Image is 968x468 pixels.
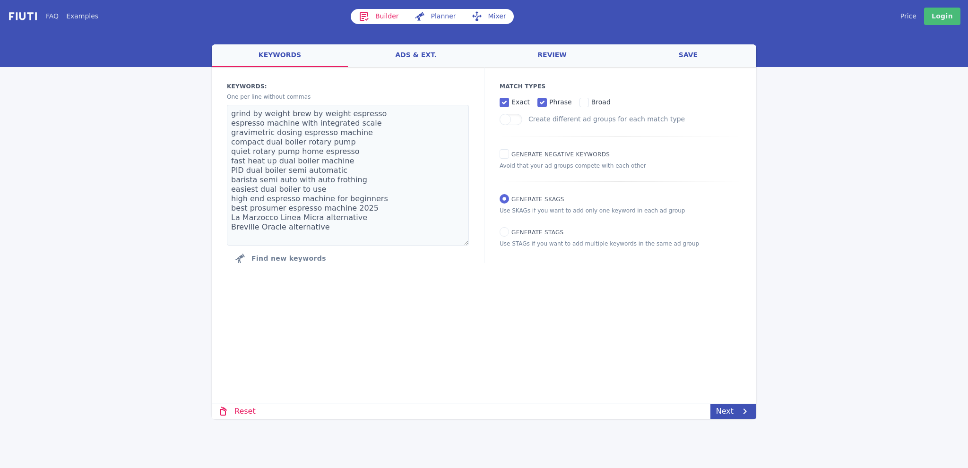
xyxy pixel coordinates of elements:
a: Next [710,404,756,419]
input: Generate STAGs [500,227,509,237]
span: exact [511,98,530,106]
a: Planner [406,9,464,24]
p: Avoid that your ad groups compete with each other [500,162,741,170]
img: f731f27.png [8,11,38,22]
a: FAQ [46,11,59,21]
input: broad [579,98,589,107]
img: tab_domain_overview_orange.svg [38,56,46,63]
img: tab_keywords_by_traffic_grey.svg [96,56,104,63]
span: phrase [549,98,572,106]
p: Match Types [500,82,741,91]
span: Generate STAGs [511,229,563,236]
a: Price [900,11,916,21]
div: 域名: [DOMAIN_NAME] [25,25,96,33]
img: logo_orange.svg [15,15,23,23]
span: broad [591,98,611,106]
div: v 4.0.25 [26,15,46,23]
a: Mixer [464,9,514,24]
input: phrase [537,98,547,107]
img: website_grey.svg [15,25,23,33]
p: One per line without commas [227,93,469,101]
a: Builder [351,9,406,24]
button: Click to find new keywords related to those above [227,249,334,268]
span: Generate Negative keywords [511,151,610,158]
a: keywords [212,44,348,67]
div: 关键词（按流量） [107,57,156,63]
input: exact [500,98,509,107]
a: ads & ext. [348,44,484,67]
a: Examples [66,11,98,21]
p: Use SKAGs if you want to add only one keyword in each ad group [500,206,741,215]
input: Generate Negative keywords [500,149,509,159]
div: 域名概述 [49,57,73,63]
span: Generate SKAGs [511,196,564,203]
a: Reset [212,404,261,419]
a: Login [924,8,960,25]
p: Use STAGs if you want to add multiple keywords in the same ad group [500,239,741,248]
a: save [620,44,756,67]
input: Generate SKAGs [500,194,509,204]
label: Keywords: [227,82,469,91]
label: Create different ad groups for each match type [528,115,685,123]
a: review [484,44,620,67]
